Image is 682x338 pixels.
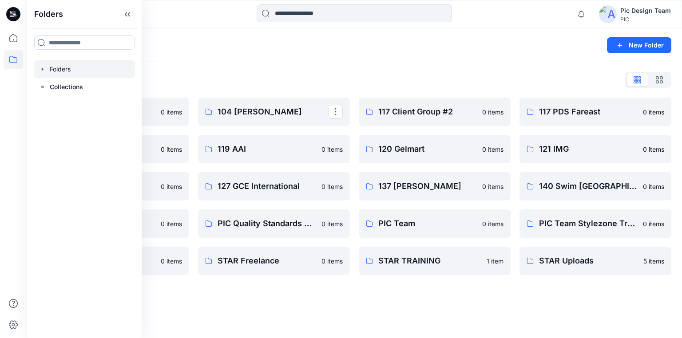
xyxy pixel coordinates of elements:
[620,5,671,16] div: Pic Design Team
[198,247,350,275] a: STAR Freelance0 items
[161,256,182,266] p: 0 items
[519,135,671,163] a: 121 IMG0 items
[50,82,83,92] p: Collections
[487,256,504,266] p: 1 item
[519,98,671,126] a: 117 PDS Fareast0 items
[321,182,343,191] p: 0 items
[482,107,504,117] p: 0 items
[321,145,343,154] p: 0 items
[218,180,316,193] p: 127 GCE International
[218,143,316,155] p: 119 AAI
[599,5,617,23] img: avatar
[519,209,671,238] a: PIC Team Stylezone Training0 items
[482,182,504,191] p: 0 items
[378,255,481,267] p: STAR TRAINING
[643,107,664,117] p: 0 items
[539,143,638,155] p: 121 IMG
[359,209,511,238] a: PIC Team0 items
[161,107,182,117] p: 0 items
[198,209,350,238] a: PIC Quality Standards Test Group0 items
[218,106,329,118] p: 104 [PERSON_NAME]
[218,217,316,230] p: PIC Quality Standards Test Group
[378,180,477,193] p: 137 [PERSON_NAME]
[321,256,343,266] p: 0 items
[161,182,182,191] p: 0 items
[161,145,182,154] p: 0 items
[482,145,504,154] p: 0 items
[378,106,477,118] p: 117 Client Group #2
[539,217,638,230] p: PIC Team Stylezone Training
[643,145,664,154] p: 0 items
[359,98,511,126] a: 117 Client Group #20 items
[321,219,343,228] p: 0 items
[643,219,664,228] p: 0 items
[359,247,511,275] a: STAR TRAINING1 item
[539,180,638,193] p: 140 Swim [GEOGRAPHIC_DATA]
[161,219,182,228] p: 0 items
[607,37,671,53] button: New Folder
[539,106,638,118] p: 117 PDS Fareast
[198,172,350,200] a: 127 GCE International0 items
[519,247,671,275] a: STAR Uploads5 items
[378,143,477,155] p: 120 Gelmart
[643,182,664,191] p: 0 items
[539,255,638,267] p: STAR Uploads
[198,135,350,163] a: 119 AAI0 items
[198,98,350,126] a: 104 [PERSON_NAME]
[359,172,511,200] a: 137 [PERSON_NAME]0 items
[218,255,316,267] p: STAR Freelance
[482,219,504,228] p: 0 items
[643,256,664,266] p: 5 items
[620,16,671,23] div: PIC
[519,172,671,200] a: 140 Swim [GEOGRAPHIC_DATA]0 items
[378,217,477,230] p: PIC Team
[359,135,511,163] a: 120 Gelmart0 items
